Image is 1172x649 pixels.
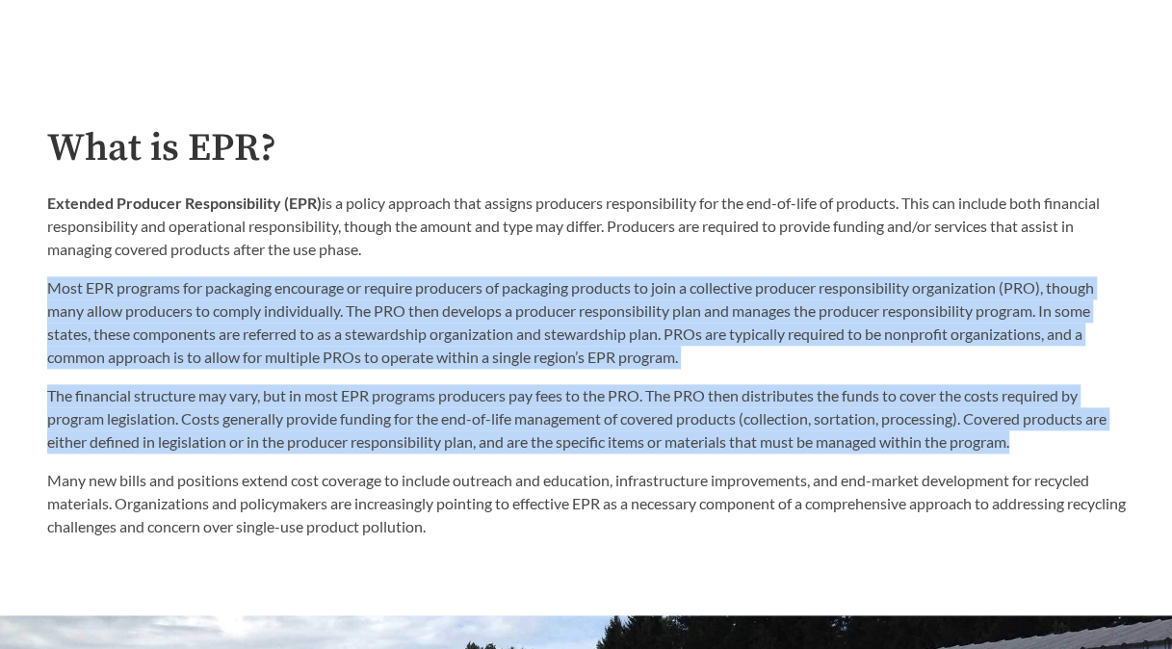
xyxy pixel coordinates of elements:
p: is a policy approach that assigns producers responsibility for the end-of-life of products. This ... [47,192,1126,261]
p: Many new bills and positions extend cost coverage to include outreach and education, infrastructu... [47,469,1126,538]
p: The financial structure may vary, but in most EPR programs producers pay fees to the PRO. The PRO... [47,384,1126,454]
h2: What is EPR? [47,127,1126,170]
strong: Extended Producer Responsibility (EPR) [47,194,322,212]
p: Most EPR programs for packaging encourage or require producers of packaging products to join a co... [47,276,1126,369]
